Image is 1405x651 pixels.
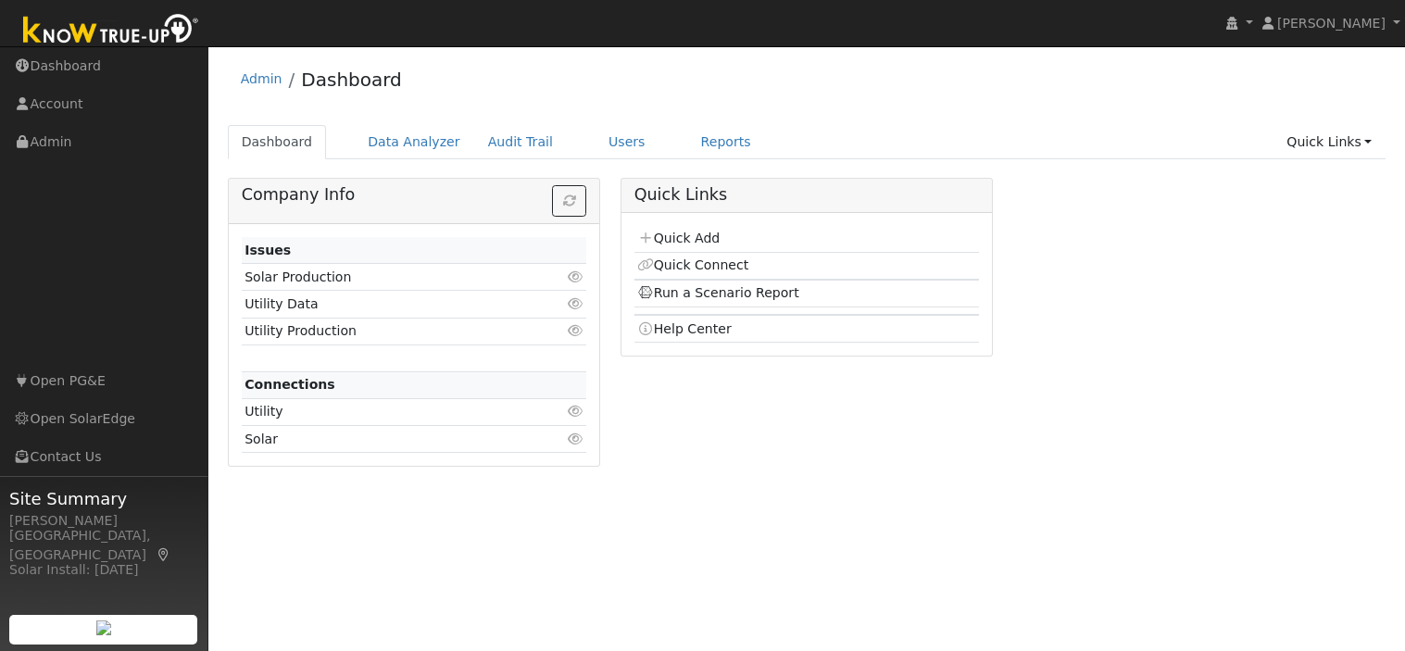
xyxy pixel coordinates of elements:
[241,71,282,86] a: Admin
[1273,125,1386,159] a: Quick Links
[242,318,532,344] td: Utility Production
[567,297,583,310] i: Click to view
[242,291,532,318] td: Utility Data
[9,526,198,565] div: [GEOGRAPHIC_DATA], [GEOGRAPHIC_DATA]
[228,125,327,159] a: Dashboard
[9,511,198,531] div: [PERSON_NAME]
[96,620,111,635] img: retrieve
[637,285,799,300] a: Run a Scenario Report
[242,398,532,425] td: Utility
[567,405,583,418] i: Click to view
[245,377,335,392] strong: Connections
[637,231,720,245] a: Quick Add
[1277,16,1386,31] span: [PERSON_NAME]
[9,486,198,511] span: Site Summary
[301,69,402,91] a: Dashboard
[242,426,532,453] td: Solar
[637,257,748,272] a: Quick Connect
[156,547,172,562] a: Map
[567,270,583,283] i: Click to view
[634,185,980,205] h5: Quick Links
[14,10,208,52] img: Know True-Up
[354,125,474,159] a: Data Analyzer
[567,324,583,337] i: Click to view
[9,560,198,580] div: Solar Install: [DATE]
[637,321,732,336] a: Help Center
[245,243,291,257] strong: Issues
[687,125,765,159] a: Reports
[474,125,567,159] a: Audit Trail
[242,264,532,291] td: Solar Production
[242,185,587,205] h5: Company Info
[567,432,583,445] i: Click to view
[595,125,659,159] a: Users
